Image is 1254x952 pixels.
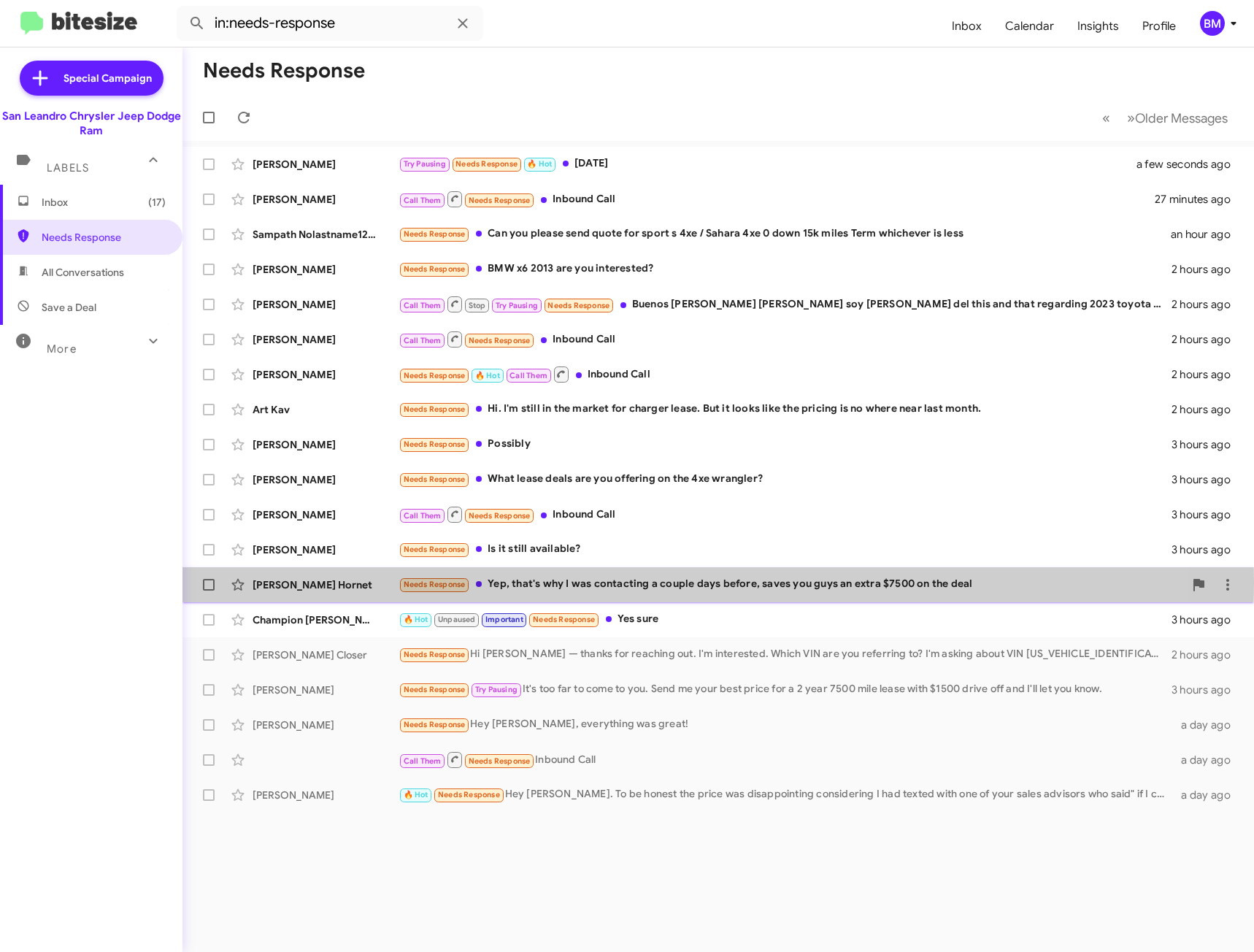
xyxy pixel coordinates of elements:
[1172,507,1242,522] div: 3 hours ago
[469,756,531,766] span: Needs Response
[47,342,77,356] span: More
[475,371,500,380] span: 🔥 Hot
[404,301,442,310] span: Call Them
[253,157,399,172] div: [PERSON_NAME]
[1093,103,1119,133] button: Previous
[399,365,1172,383] div: Inbound Call
[1131,5,1188,47] a: Profile
[253,648,399,662] div: [PERSON_NAME] Closer
[42,265,124,280] span: All Conversations
[1172,683,1242,697] div: 3 hours ago
[438,615,476,624] span: Unpaused
[509,371,547,380] span: Call Them
[455,159,518,169] span: Needs Response
[64,71,152,85] span: Special Campaign
[1174,718,1242,732] div: a day ago
[527,159,552,169] span: 🔥 Hot
[1118,103,1236,133] button: Next
[1102,109,1110,127] span: «
[399,505,1172,523] div: Inbound Call
[1135,110,1228,126] span: Older Messages
[1172,367,1242,382] div: 2 hours ago
[253,367,399,382] div: [PERSON_NAME]
[404,545,466,554] span: Needs Response
[177,6,483,41] input: Search
[42,195,166,210] span: Inbox
[1171,227,1242,242] div: an hour ago
[496,301,538,310] span: Try Pausing
[469,336,531,345] span: Needs Response
[485,615,523,624] span: Important
[533,615,595,624] span: Needs Response
[475,685,518,694] span: Try Pausing
[399,436,1172,453] div: Possibly
[399,295,1172,313] div: Buenos [PERSON_NAME] [PERSON_NAME] soy [PERSON_NAME] del this and that regarding 2023 toyota tund...
[1174,788,1242,802] div: a day ago
[253,227,399,242] div: Sampath Nolastname122682462
[547,301,609,310] span: Needs Response
[993,5,1066,47] a: Calendar
[1172,472,1242,487] div: 3 hours ago
[1172,542,1242,557] div: 3 hours ago
[1188,11,1238,36] button: BM
[253,192,399,207] div: [PERSON_NAME]
[20,61,164,96] a: Special Campaign
[42,300,96,315] span: Save a Deal
[253,542,399,557] div: [PERSON_NAME]
[253,613,399,627] div: Champion [PERSON_NAME]
[253,332,399,347] div: [PERSON_NAME]
[203,59,365,82] h1: Needs Response
[399,226,1171,242] div: Can you please send quote for sport s 4xe / Sahara 4xe 0 down 15k miles Term whichever is less
[253,262,399,277] div: [PERSON_NAME]
[1172,402,1242,417] div: 2 hours ago
[404,720,466,729] span: Needs Response
[148,195,166,210] span: (17)
[1200,11,1225,36] div: BM
[1172,332,1242,347] div: 2 hours ago
[399,716,1174,733] div: Hey [PERSON_NAME], everything was great!
[1172,437,1242,452] div: 3 hours ago
[1155,157,1242,172] div: a few seconds ago
[253,402,399,417] div: Art Kav
[404,264,466,274] span: Needs Response
[253,437,399,452] div: [PERSON_NAME]
[253,297,399,312] div: [PERSON_NAME]
[1172,262,1242,277] div: 2 hours ago
[253,577,399,592] div: [PERSON_NAME] Hornet
[399,541,1172,558] div: Is it still available?
[1172,613,1242,627] div: 3 hours ago
[404,756,442,766] span: Call Them
[404,685,466,694] span: Needs Response
[469,196,531,205] span: Needs Response
[404,475,466,484] span: Needs Response
[399,646,1172,663] div: Hi [PERSON_NAME] — thanks for reaching out. I'm interested. Which VIN are you referring to? I'm a...
[399,401,1172,418] div: Hi. I'm still in the market for charger lease. But it looks like the pricing is no where near las...
[1174,753,1242,767] div: a day ago
[940,5,993,47] a: Inbox
[399,156,1155,172] div: [DATE]
[1155,192,1242,207] div: 27 minutes ago
[1172,648,1242,662] div: 2 hours ago
[404,229,466,239] span: Needs Response
[438,790,500,799] span: Needs Response
[253,718,399,732] div: [PERSON_NAME]
[404,650,466,659] span: Needs Response
[253,507,399,522] div: [PERSON_NAME]
[253,472,399,487] div: [PERSON_NAME]
[1127,109,1135,127] span: »
[399,330,1172,348] div: Inbound Call
[1094,103,1236,133] nav: Page navigation example
[399,611,1172,628] div: Yes sure
[404,159,446,169] span: Try Pausing
[399,786,1174,803] div: Hey [PERSON_NAME]. To be honest the price was disappointing considering I had texted with one of ...
[399,190,1155,208] div: Inbound Call
[399,471,1172,488] div: What lease deals are you offering on the 4xe wrangler?
[399,261,1172,277] div: BMW x6 2013 are you interested?
[404,615,428,624] span: 🔥 Hot
[1066,5,1131,47] a: Insights
[1172,297,1242,312] div: 2 hours ago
